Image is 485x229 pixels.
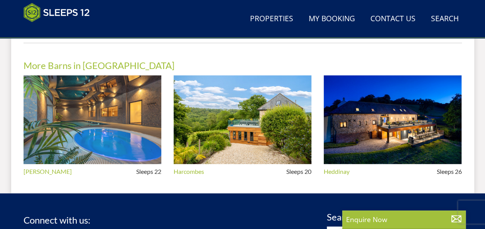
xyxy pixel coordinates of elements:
a: Properties [247,10,296,28]
a: More Barns in [GEOGRAPHIC_DATA] [24,60,174,71]
span: Sleeps 22 [136,168,161,175]
img: An image of 'Harcombes', Devon [174,76,311,165]
p: Enquire Now [346,214,462,224]
img: An image of 'Hares Barton', Devon [24,76,161,165]
span: Sleeps 20 [286,168,311,175]
img: An image of 'Heddinay', Devon [324,76,461,165]
a: Harcombes [174,168,204,175]
span: Sleeps 26 [436,168,461,175]
a: Contact Us [367,10,419,28]
a: Search [428,10,462,28]
h3: Connect with us: [24,215,90,225]
a: [PERSON_NAME] [24,168,72,175]
a: My Booking [306,10,358,28]
h3: Search: [327,212,462,222]
img: Sleeps 12 [24,3,90,22]
a: Heddinay [324,168,350,175]
iframe: Customer reviews powered by Trustpilot [20,27,101,34]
